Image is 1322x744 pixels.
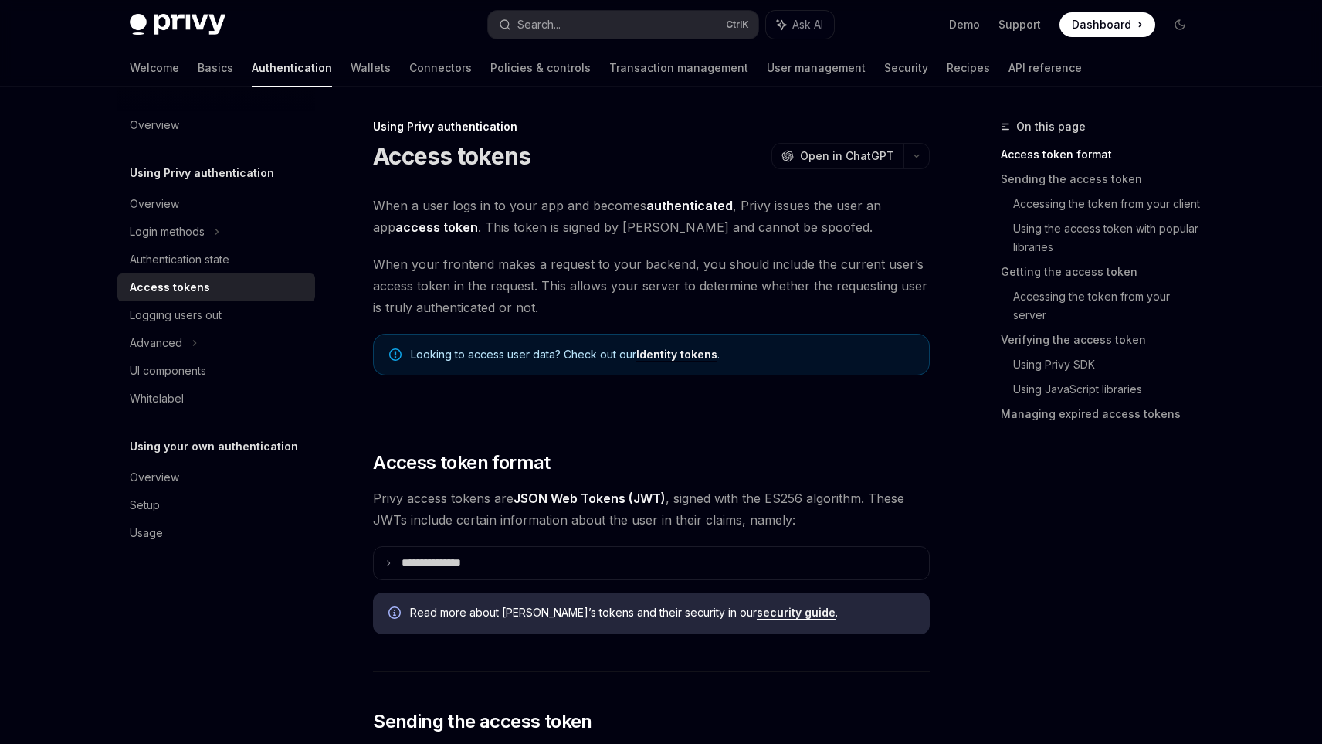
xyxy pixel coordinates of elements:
[757,606,836,620] a: security guide
[373,119,930,134] div: Using Privy authentication
[373,195,930,238] span: When a user logs in to your app and becomes , Privy issues the user an app . This token is signed...
[1013,284,1205,328] a: Accessing the token from your server
[646,198,733,213] strong: authenticated
[117,111,315,139] a: Overview
[767,49,866,87] a: User management
[130,496,160,515] div: Setup
[1001,328,1205,352] a: Verifying the access token
[389,348,402,361] svg: Note
[130,14,225,36] img: dark logo
[130,250,229,269] div: Authentication state
[130,389,184,408] div: Whitelabel
[130,195,179,213] div: Overview
[410,605,914,620] span: Read more about [PERSON_NAME]’s tokens and their security in our .
[1001,260,1205,284] a: Getting the access token
[130,116,179,134] div: Overview
[609,49,748,87] a: Transaction management
[488,11,758,39] button: Search...CtrlK
[1001,167,1205,192] a: Sending the access token
[117,491,315,519] a: Setup
[117,464,315,491] a: Overview
[766,11,834,39] button: Ask AI
[130,468,179,487] div: Overview
[130,49,179,87] a: Welcome
[1072,17,1131,32] span: Dashboard
[117,190,315,218] a: Overview
[517,15,561,34] div: Search...
[351,49,391,87] a: Wallets
[373,450,551,475] span: Access token format
[1001,142,1205,167] a: Access token format
[373,709,592,734] span: Sending the access token
[130,437,298,456] h5: Using your own authentication
[949,17,980,32] a: Demo
[117,385,315,413] a: Whitelabel
[514,491,666,507] a: JSON Web Tokens (JWT)
[1013,377,1205,402] a: Using JavaScript libraries
[411,347,914,362] span: Looking to access user data? Check out our .
[409,49,472,87] a: Connectors
[117,273,315,301] a: Access tokens
[130,164,274,182] h5: Using Privy authentication
[1008,49,1082,87] a: API reference
[388,606,404,622] svg: Info
[117,357,315,385] a: UI components
[130,306,222,324] div: Logging users out
[373,142,530,170] h1: Access tokens
[1001,402,1205,426] a: Managing expired access tokens
[117,519,315,547] a: Usage
[726,19,749,31] span: Ctrl K
[884,49,928,87] a: Security
[198,49,233,87] a: Basics
[947,49,990,87] a: Recipes
[636,348,717,362] a: Identity tokens
[1016,117,1086,136] span: On this page
[117,246,315,273] a: Authentication state
[373,488,930,531] span: Privy access tokens are , signed with the ES256 algorithm. These JWTs include certain information...
[792,17,823,32] span: Ask AI
[1168,12,1192,37] button: Toggle dark mode
[130,278,210,297] div: Access tokens
[1013,352,1205,377] a: Using Privy SDK
[130,334,182,352] div: Advanced
[1013,192,1205,216] a: Accessing the token from your client
[771,143,903,169] button: Open in ChatGPT
[490,49,591,87] a: Policies & controls
[395,219,478,235] strong: access token
[800,148,894,164] span: Open in ChatGPT
[998,17,1041,32] a: Support
[130,524,163,542] div: Usage
[117,301,315,329] a: Logging users out
[1013,216,1205,260] a: Using the access token with popular libraries
[252,49,332,87] a: Authentication
[130,223,205,241] div: Login methods
[1059,12,1155,37] a: Dashboard
[373,253,930,318] span: When your frontend makes a request to your backend, you should include the current user’s access ...
[130,362,206,380] div: UI components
